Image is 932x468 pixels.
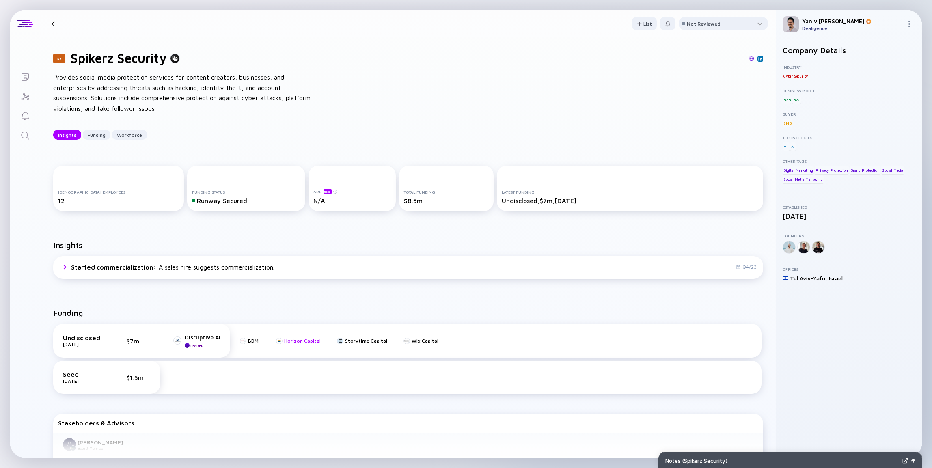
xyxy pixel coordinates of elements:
a: Disruptive AILeader [173,334,220,348]
h2: Funding [53,308,83,317]
div: Brand Protection [850,166,880,174]
div: Runway Secured [192,197,301,204]
div: Tel Aviv-Yafo , [790,275,827,282]
a: Wix Capital [403,338,438,344]
a: Reminders [10,106,40,125]
div: Horizon Capital [284,338,321,344]
a: BDMI [240,338,260,344]
img: Spikerz Security Linkedin Page [758,57,762,61]
img: Yaniv Profile Picture [783,16,799,32]
div: Business Model [783,88,916,93]
div: Storytime Capital [345,338,387,344]
div: B2B [783,95,791,104]
div: Total Funding [404,190,489,194]
img: Menu [906,21,913,27]
div: AI [790,142,796,151]
div: Leader [190,343,203,348]
div: Notes ( Spikerz Security ) [665,457,899,464]
div: Digital Marketing [783,166,814,174]
div: Yaniv [PERSON_NAME] [802,17,903,24]
div: 12 [58,197,179,204]
div: Technologies [783,135,916,140]
div: $8.5m [404,197,489,204]
a: Search [10,125,40,144]
div: Stakeholders & Advisors [58,419,758,427]
div: Seed [63,371,104,378]
div: Undisclosed [63,334,104,341]
div: Provides social media protection services for content creators, businesses, and enterprises by ad... [53,72,313,114]
div: Established [783,205,916,209]
div: Buyer [783,112,916,116]
div: ML [783,142,790,151]
div: Founders [783,233,916,238]
div: [DEMOGRAPHIC_DATA] Employees [58,190,179,194]
button: Funding [83,130,110,140]
img: Israel Flag [783,275,788,281]
button: Insights [53,130,81,140]
div: Wix Capital [412,338,438,344]
div: BDMI [248,338,260,344]
div: Social Media Marketing [783,175,824,183]
button: List [632,17,657,30]
a: Investor Map [10,86,40,106]
img: Expand Notes [902,458,908,464]
a: Storytime Capital [337,338,387,344]
a: Horizon Capital [276,338,321,344]
div: Not Reviewed [687,21,721,27]
div: 33 [53,54,65,63]
div: [DATE] [63,378,104,384]
a: Lists [10,67,40,86]
div: Funding [83,129,110,141]
div: Latest Funding [502,190,758,194]
div: Insights [53,129,81,141]
div: Undisclosed, $7m, [DATE] [502,197,758,204]
div: Israel [829,275,843,282]
button: Workforce [112,130,147,140]
div: Dealigence [802,25,903,31]
img: Open Notes [911,459,915,463]
h2: Company Details [783,45,916,55]
div: $1.5m [126,374,151,381]
div: Funding Status [192,190,301,194]
div: $7m [126,337,151,345]
div: A sales hire suggests commercialization. [71,263,274,271]
div: Cyber Security [783,72,809,80]
div: Q4/23 [736,264,757,270]
div: Industry [783,65,916,69]
div: Privacy Protection [815,166,848,174]
div: Workforce [112,129,147,141]
div: [DATE] [783,212,916,220]
div: N/A [313,197,391,204]
span: Started commercialization : [71,263,157,271]
div: B2C [792,95,801,104]
div: Social Media [881,166,904,174]
div: ARR [313,188,391,194]
div: Disruptive AI [185,334,220,341]
h2: Insights [53,240,82,250]
div: beta [324,189,332,194]
h1: Spikerz Security [70,50,167,66]
div: Offices [783,267,916,272]
div: [DATE] [63,341,104,347]
img: Spikerz Security Website [749,56,754,61]
div: SMB [783,119,792,127]
div: Other Tags [783,159,916,164]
